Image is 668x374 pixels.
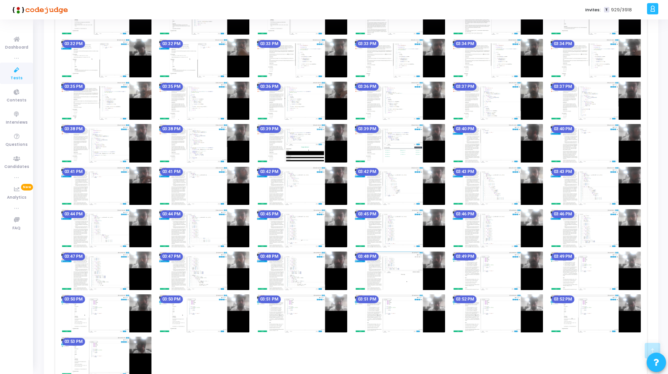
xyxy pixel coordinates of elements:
[160,253,183,260] mat-chip: 03:47 PM
[257,294,347,332] img: screenshot-1758968481759.jpeg
[257,167,347,205] img: screenshot-1758967941754.jpeg
[551,252,641,290] img: screenshot-1758968391761.jpeg
[551,168,574,176] mat-chip: 03:43 PM
[258,40,281,48] mat-chip: 03:33 PM
[160,210,183,218] mat-chip: 03:44 PM
[61,252,151,290] img: screenshot-1758968241759.jpeg
[159,39,249,77] img: screenshot-1758967371762.jpeg
[454,210,477,218] mat-chip: 03:46 PM
[159,209,249,247] img: screenshot-1758968091749.jpeg
[355,294,445,332] img: screenshot-1758968511766.jpeg
[258,168,281,176] mat-chip: 03:42 PM
[159,167,249,205] img: screenshot-1758967911770.jpeg
[7,194,26,201] span: Analytics
[12,225,21,232] span: FAQ
[257,82,347,120] img: screenshot-1758967581768.jpeg
[453,124,543,162] img: screenshot-1758967821771.jpeg
[62,83,85,91] mat-chip: 03:35 PM
[356,40,379,48] mat-chip: 03:33 PM
[160,40,183,48] mat-chip: 03:32 PM
[453,209,543,247] img: screenshot-1758968181766.jpeg
[355,252,445,290] img: screenshot-1758968331758.jpeg
[551,39,641,77] img: screenshot-1758967491749.jpeg
[62,168,85,176] mat-chip: 03:41 PM
[355,124,445,162] img: screenshot-1758967791773.jpeg
[160,83,183,91] mat-chip: 03:35 PM
[257,252,347,290] img: screenshot-1758968301504.jpeg
[551,82,641,120] img: screenshot-1758967671763.jpeg
[551,167,641,205] img: screenshot-1758968031763.jpeg
[159,252,249,290] img: screenshot-1758968271759.jpeg
[62,40,85,48] mat-chip: 03:32 PM
[21,184,33,190] span: New
[159,82,249,120] img: screenshot-1758967551771.jpeg
[355,209,445,247] img: screenshot-1758968151767.jpeg
[356,168,379,176] mat-chip: 03:42 PM
[454,40,477,48] mat-chip: 03:34 PM
[62,295,85,303] mat-chip: 03:50 PM
[6,119,28,126] span: Interviews
[160,168,183,176] mat-chip: 03:41 PM
[551,40,574,48] mat-chip: 03:34 PM
[551,209,641,247] img: screenshot-1758968211767.jpeg
[10,2,68,17] img: logo
[62,338,85,346] mat-chip: 03:53 PM
[62,125,85,133] mat-chip: 03:38 PM
[258,253,281,260] mat-chip: 03:48 PM
[453,294,543,332] img: screenshot-1758968541755.jpeg
[551,125,574,133] mat-chip: 03:40 PM
[159,124,249,162] img: screenshot-1758967731761.jpeg
[7,97,26,104] span: Contests
[585,7,601,13] label: Invites:
[356,253,379,260] mat-chip: 03:48 PM
[551,295,574,303] mat-chip: 03:52 PM
[453,252,543,290] img: screenshot-1758968361763.jpeg
[5,142,28,148] span: Questions
[4,164,29,170] span: Candidates
[159,294,249,332] img: screenshot-1758968451757.jpeg
[355,82,445,120] img: screenshot-1758967611722.jpeg
[355,39,445,77] img: screenshot-1758967431762.jpeg
[61,124,151,162] img: screenshot-1758967701776.jpeg
[551,83,574,91] mat-chip: 03:37 PM
[551,253,574,260] mat-chip: 03:49 PM
[355,167,445,205] img: screenshot-1758967971759.jpeg
[454,253,477,260] mat-chip: 03:49 PM
[61,82,151,120] img: screenshot-1758967521758.jpeg
[356,210,379,218] mat-chip: 03:45 PM
[454,168,477,176] mat-chip: 03:43 PM
[551,210,574,218] mat-chip: 03:46 PM
[61,294,151,332] img: screenshot-1758968421760.jpeg
[454,125,477,133] mat-chip: 03:40 PM
[258,125,281,133] mat-chip: 03:39 PM
[453,39,543,77] img: screenshot-1758967461750.jpeg
[258,210,281,218] mat-chip: 03:45 PM
[61,39,151,77] img: screenshot-1758967341762.jpeg
[604,7,609,13] span: T
[454,295,477,303] mat-chip: 03:52 PM
[61,167,151,205] img: screenshot-1758967881741.jpeg
[257,39,347,77] img: screenshot-1758967401768.jpeg
[62,210,85,218] mat-chip: 03:44 PM
[453,82,543,120] img: screenshot-1758967641711.jpeg
[356,83,379,91] mat-chip: 03:36 PM
[258,83,281,91] mat-chip: 03:36 PM
[160,125,183,133] mat-chip: 03:38 PM
[258,295,281,303] mat-chip: 03:51 PM
[257,124,347,162] img: screenshot-1758967761760.jpeg
[551,124,641,162] img: screenshot-1758967851760.jpeg
[453,167,543,205] img: screenshot-1758968001766.jpeg
[160,295,183,303] mat-chip: 03:50 PM
[10,75,23,82] span: Tests
[257,209,347,247] img: screenshot-1758968121966.jpeg
[5,44,28,51] span: Dashboard
[62,253,85,260] mat-chip: 03:47 PM
[611,7,632,13] span: 929/3918
[356,125,379,133] mat-chip: 03:39 PM
[356,295,379,303] mat-chip: 03:51 PM
[61,209,151,247] img: screenshot-1758968061773.jpeg
[551,294,641,332] img: screenshot-1758968571764.jpeg
[454,83,477,91] mat-chip: 03:37 PM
